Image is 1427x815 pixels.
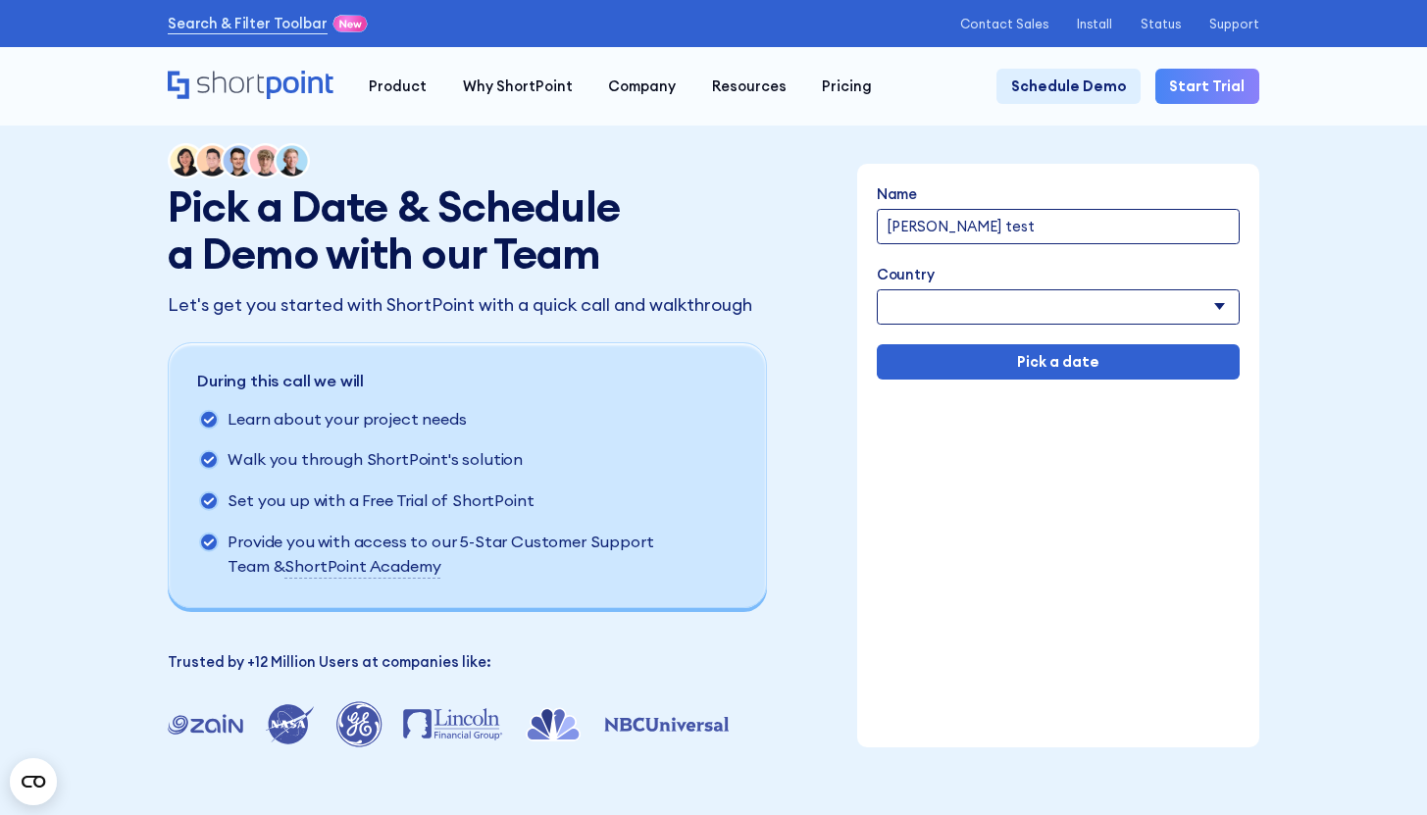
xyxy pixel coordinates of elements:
a: Company [590,69,693,104]
input: full name [877,209,1240,244]
label: Country [877,264,1240,285]
div: Pricing [822,76,872,97]
a: Resources [693,69,803,104]
label: Name [877,183,1240,205]
a: Install [1077,17,1112,31]
div: Resources [712,76,787,97]
p: Walk you through ShortPoint's solution [228,447,523,475]
p: Let's get you started with ShortPoint with a quick call and walkthrough [168,291,771,318]
p: Trusted by +12 Million Users at companies like: [168,651,771,673]
input: Pick a date [877,344,1240,380]
div: Company [608,76,676,97]
p: Provide you with access to our 5-Star Customer Support Team & [228,530,680,579]
div: Product [369,76,427,97]
p: During this call we will [197,369,681,393]
a: Support [1209,17,1259,31]
a: Contact Sales [960,17,1048,31]
iframe: Chat Widget [1329,721,1427,815]
div: Why ShortPoint [463,76,573,97]
button: Open CMP widget [10,758,57,805]
a: Search & Filter Toolbar [168,13,328,34]
a: Product [351,69,444,104]
a: Status [1141,17,1181,31]
a: Why ShortPoint [445,69,590,104]
a: ShortPoint Academy [284,554,440,580]
h1: Pick a Date & Schedule a Demo with our Team [168,182,638,277]
a: Start Trial [1155,69,1259,104]
p: Set you up with a Free Trial of ShortPoint [228,488,534,516]
p: Learn about your project needs [228,407,466,433]
form: Demo Form [877,183,1240,380]
a: Schedule Demo [996,69,1141,104]
a: Pricing [804,69,890,104]
a: Home [168,71,333,102]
